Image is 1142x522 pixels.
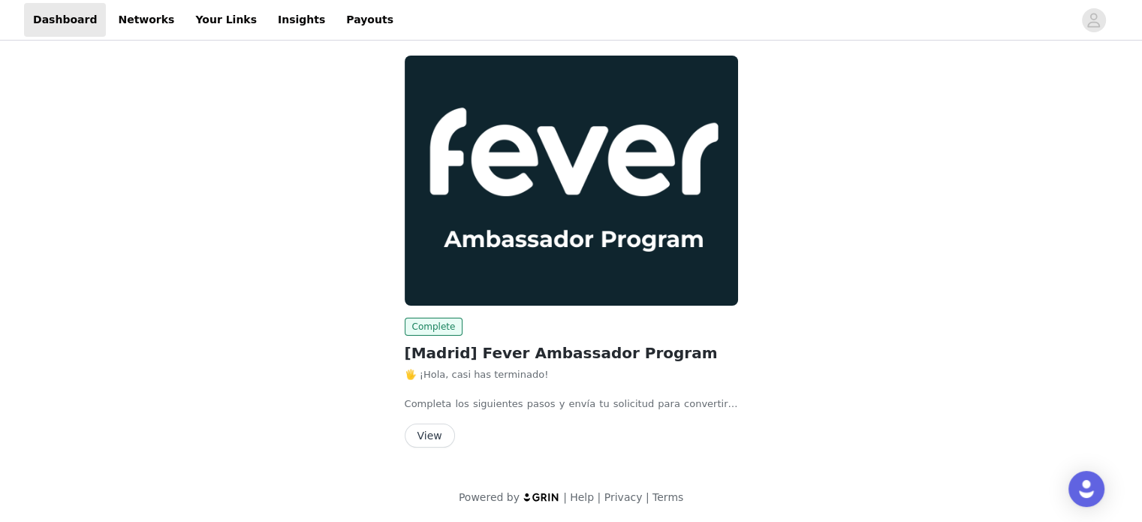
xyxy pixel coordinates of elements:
a: Your Links [186,3,266,37]
span: | [597,491,601,503]
a: Insights [269,3,334,37]
p: Completa los siguientes pasos y envía tu solicitud para convertirte en Fever Ambassador (3 minuto... [405,397,738,412]
a: View [405,430,455,442]
div: avatar [1086,8,1101,32]
a: Networks [109,3,183,37]
span: Powered by [459,491,520,503]
p: 🖐️ ¡Hola, casi has terminado! [405,367,738,382]
span: | [563,491,567,503]
div: Open Intercom Messenger [1068,471,1104,507]
a: Dashboard [24,3,106,37]
h2: [Madrid] Fever Ambassador Program [405,342,738,364]
img: logo [523,492,560,502]
button: View [405,424,455,448]
a: Privacy [604,491,643,503]
span: | [646,491,649,503]
span: Complete [405,318,463,336]
img: Fever Ambassadors [405,56,738,306]
a: Help [570,491,594,503]
a: Payouts [337,3,402,37]
a: Terms [652,491,683,503]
